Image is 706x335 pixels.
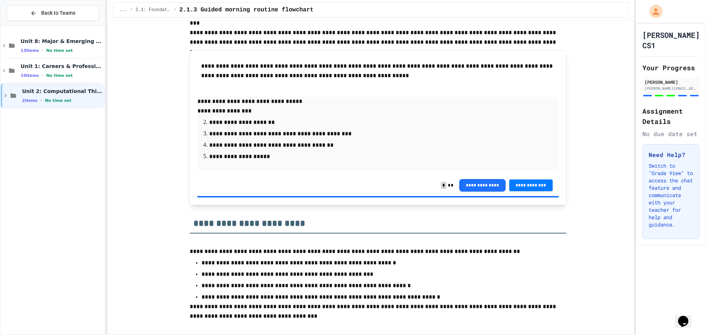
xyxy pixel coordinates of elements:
div: [PERSON_NAME][EMAIL_ADDRESS][PERSON_NAME][DOMAIN_NAME] [645,86,697,91]
h2: Your Progress [642,63,699,73]
span: No time set [46,73,73,78]
span: No time set [46,48,73,53]
h1: [PERSON_NAME] CS1 [642,30,700,50]
span: • [42,72,43,78]
span: Unit 1: Careers & Professionalism [21,63,103,70]
span: 2.1: Foundations of Computational Thinking [136,7,171,13]
span: Unit 2: Computational Thinking & Problem-Solving [22,88,103,95]
span: Back to Teams [41,9,75,17]
div: My Account [642,3,664,20]
span: / [130,7,132,13]
span: 13 items [21,48,39,53]
span: Unit 8: Major & Emerging Technologies [21,38,103,44]
div: No due date set [642,129,699,138]
span: • [42,47,43,53]
span: • [40,97,42,103]
span: 2.1.3 Guided morning routine flowchart [179,6,314,14]
span: No time set [45,98,71,103]
div: [PERSON_NAME] [645,79,697,85]
span: ... [119,7,127,13]
iframe: chat widget [675,306,699,328]
h3: Need Help? [649,150,693,159]
span: 2 items [22,98,38,103]
h2: Assignment Details [642,106,699,126]
button: Back to Teams [7,5,99,21]
span: / [174,7,176,13]
span: 10 items [21,73,39,78]
p: Switch to "Grade View" to access the chat feature and communicate with your teacher for help and ... [649,162,693,228]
